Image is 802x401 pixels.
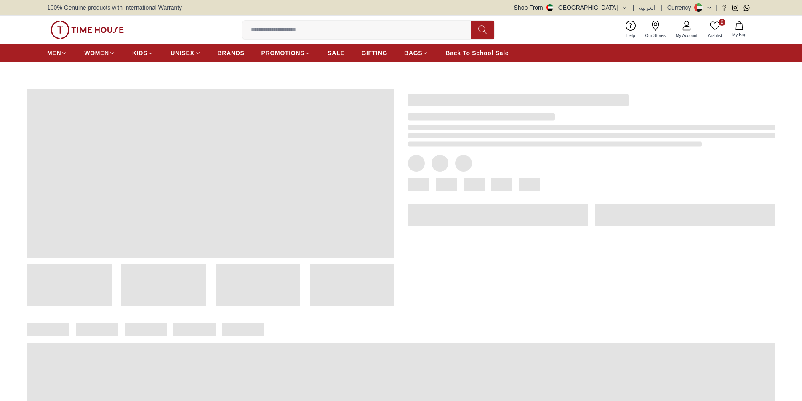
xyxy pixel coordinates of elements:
[171,49,194,57] span: UNISEX
[361,45,387,61] a: GIFTING
[84,45,115,61] a: WOMEN
[361,49,387,57] span: GIFTING
[84,49,109,57] span: WOMEN
[633,3,634,12] span: |
[51,21,124,39] img: ...
[721,5,727,11] a: Facebook
[621,19,640,40] a: Help
[261,45,311,61] a: PROMOTIONS
[445,45,509,61] a: Back To School Sale
[729,32,750,38] span: My Bag
[642,32,669,39] span: Our Stores
[404,49,422,57] span: BAGS
[328,45,344,61] a: SALE
[404,45,429,61] a: BAGS
[716,3,717,12] span: |
[672,32,701,39] span: My Account
[661,3,662,12] span: |
[623,32,639,39] span: Help
[667,3,695,12] div: Currency
[47,3,182,12] span: 100% Genuine products with International Warranty
[640,19,671,40] a: Our Stores
[743,5,750,11] a: Whatsapp
[132,45,154,61] a: KIDS
[703,19,727,40] a: 0Wishlist
[639,3,655,12] button: العربية
[719,19,725,26] span: 0
[171,45,200,61] a: UNISEX
[704,32,725,39] span: Wishlist
[132,49,147,57] span: KIDS
[727,20,751,40] button: My Bag
[328,49,344,57] span: SALE
[218,49,245,57] span: BRANDS
[218,45,245,61] a: BRANDS
[47,49,61,57] span: MEN
[47,45,67,61] a: MEN
[732,5,738,11] a: Instagram
[546,4,553,11] img: United Arab Emirates
[445,49,509,57] span: Back To School Sale
[261,49,305,57] span: PROMOTIONS
[514,3,628,12] button: Shop From[GEOGRAPHIC_DATA]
